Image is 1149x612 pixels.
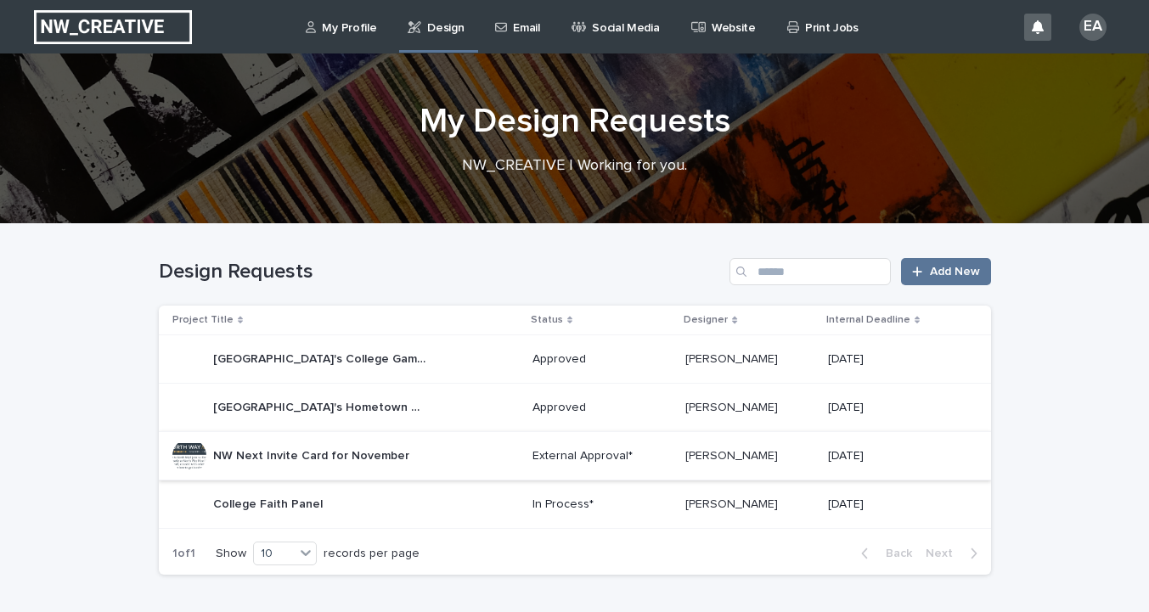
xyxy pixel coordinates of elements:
p: Project Title [172,311,234,329]
tr: [GEOGRAPHIC_DATA]'s College Game Night[GEOGRAPHIC_DATA]'s College Game Night Approved[PERSON_NAME... [159,335,991,384]
span: Next [926,547,963,559]
a: Add New [901,258,990,285]
button: Next [919,546,991,561]
p: External Approval* [532,449,672,463]
p: Approved [532,352,672,367]
span: Add New [930,266,980,278]
p: Status [531,311,563,329]
p: [PERSON_NAME] [685,446,781,463]
p: [GEOGRAPHIC_DATA]'s College Game Night [213,349,429,367]
p: [PERSON_NAME] [685,494,781,512]
h1: My Design Requests [159,101,991,142]
p: [DATE] [828,401,963,415]
img: EUIbKjtiSNGbmbK7PdmN [34,10,192,44]
p: Designer [684,311,728,329]
p: [PERSON_NAME] [685,349,781,367]
div: 10 [254,545,295,563]
p: [DATE] [828,352,963,367]
div: EA [1079,14,1107,41]
p: NW Next Invite Card for November [213,446,413,463]
p: NW_CREATIVE | Working for you. [235,157,915,176]
p: [DATE] [828,497,963,512]
span: Back [876,547,912,559]
input: Search [729,258,891,285]
tr: [GEOGRAPHIC_DATA]'s Hometown ShowDown Potluck[GEOGRAPHIC_DATA]'s Hometown ShowDown Potluck Approv... [159,384,991,432]
p: College Faith Panel [213,494,326,512]
p: In Process* [532,497,672,512]
p: Show [216,547,246,561]
p: Internal Deadline [826,311,910,329]
p: records per page [324,547,420,561]
p: 1 of 1 [159,533,209,575]
p: [PERSON_NAME] [685,397,781,415]
button: Back [848,546,919,561]
tr: College Faith PanelCollege Faith Panel In Process*[PERSON_NAME][PERSON_NAME] [DATE] [159,480,991,529]
tr: NW Next Invite Card for NovemberNW Next Invite Card for November External Approval*[PERSON_NAME][... [159,432,991,480]
p: North Way City's Hometown ShowDown Potluck [213,397,429,415]
h1: Design Requests [159,260,724,284]
p: Approved [532,401,672,415]
p: [DATE] [828,449,963,463]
